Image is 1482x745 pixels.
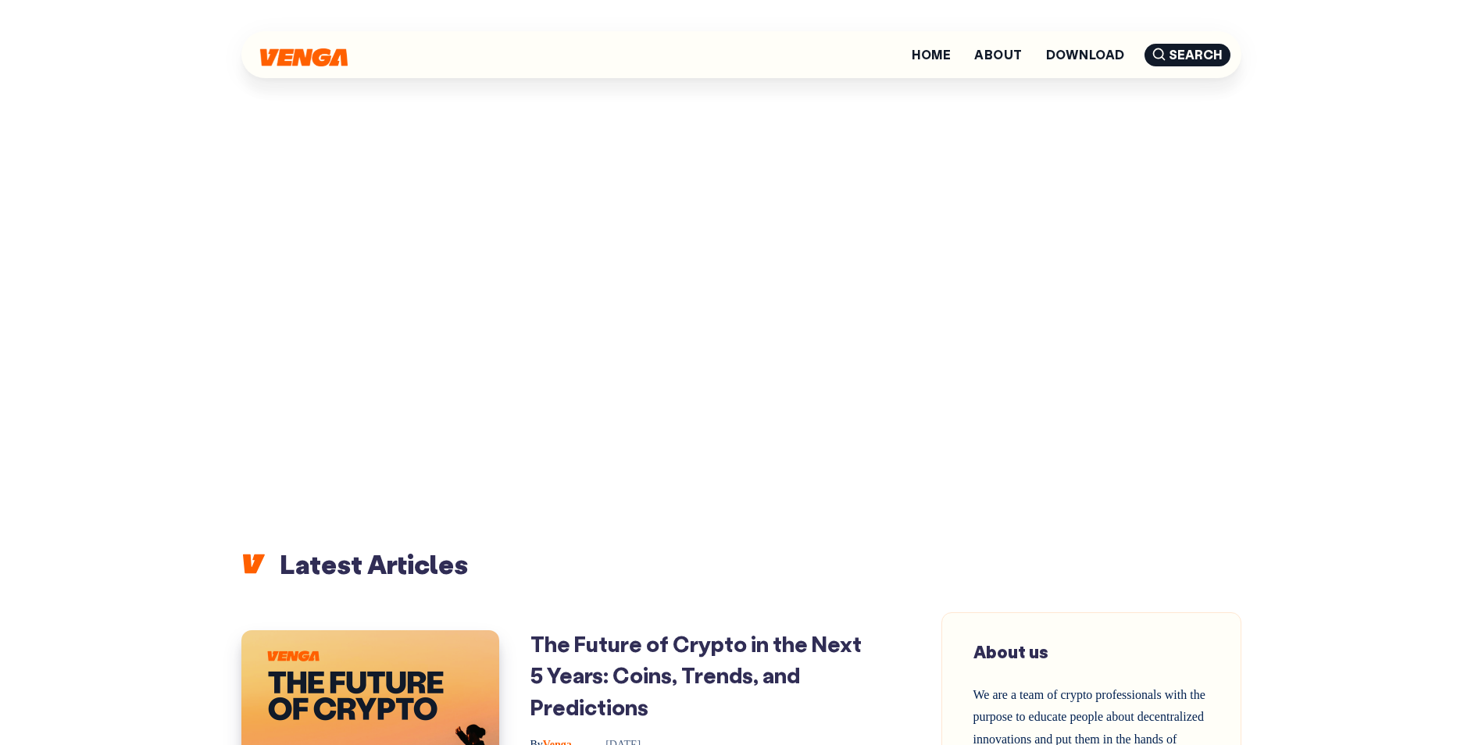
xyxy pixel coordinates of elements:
span: 3 [874,363,896,385]
a: Home [912,48,951,61]
a: The Future of Crypto in the Next 5 Years: Coins, Trends, and Predictions [530,629,862,721]
h2: Latest Articles [241,547,1241,581]
span: 2 [874,275,896,297]
span: 1 [874,186,896,208]
span: Search [1145,44,1230,66]
a: Download [1046,48,1125,61]
img: Venga Blog [260,48,348,66]
a: About [974,48,1022,61]
span: About us [973,640,1048,663]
